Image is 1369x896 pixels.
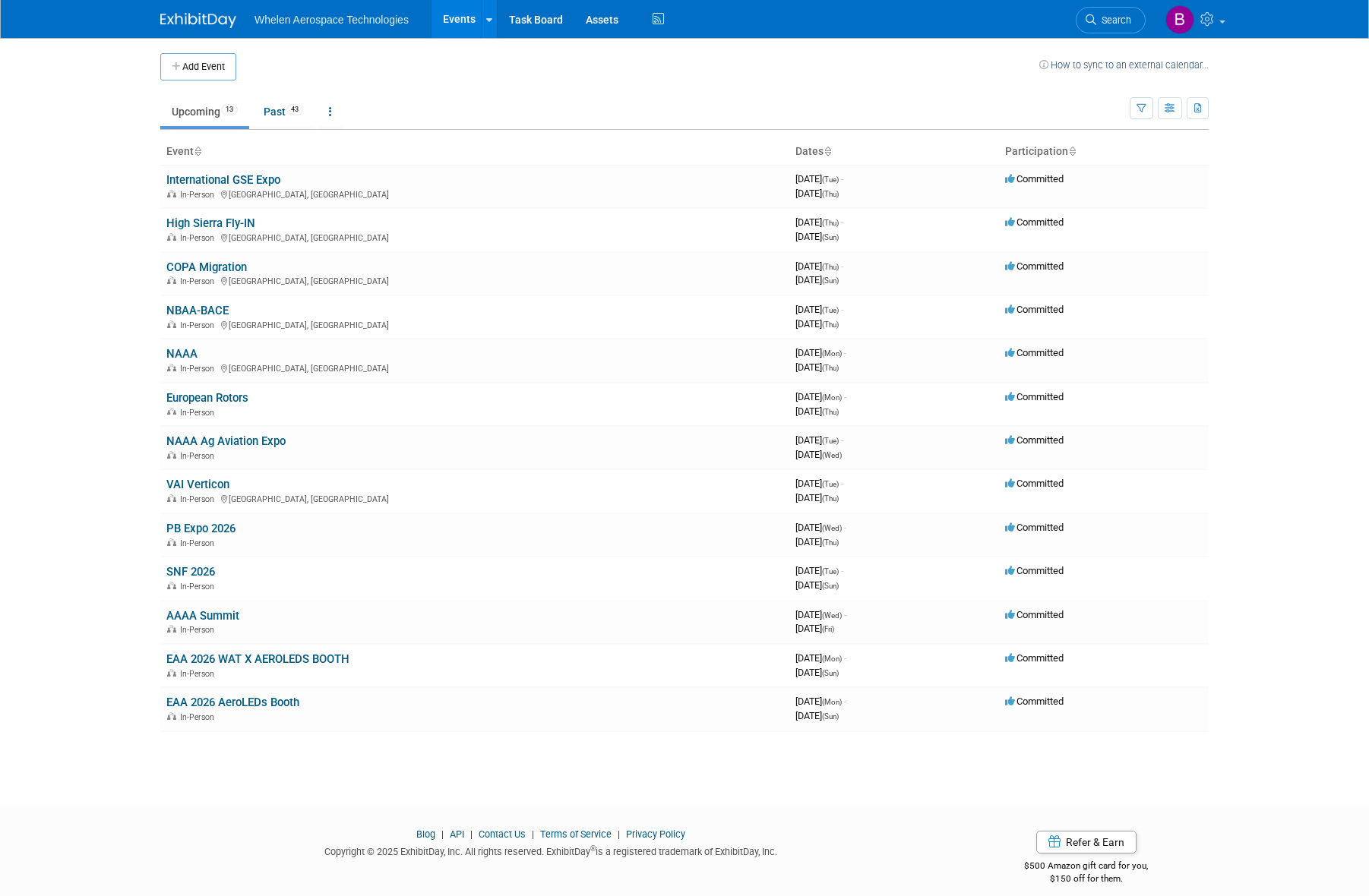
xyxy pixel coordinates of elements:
span: Committed [1005,260,1064,272]
span: - [841,216,843,228]
a: Sort by Participation Type [1068,145,1076,157]
a: European Rotors [166,391,248,405]
a: Sort by Start Date [824,145,831,157]
a: NAAA [166,347,198,361]
span: Committed [1005,696,1064,707]
span: (Thu) [822,219,839,227]
a: EAA 2026 WAT X AEROLEDS BOOTH [166,652,349,666]
a: Privacy Policy [626,828,685,840]
span: Committed [1005,173,1064,185]
span: [DATE] [795,696,846,707]
span: Committed [1005,565,1064,576]
img: Bree Wheeler [1165,5,1194,34]
div: [GEOGRAPHIC_DATA], [GEOGRAPHIC_DATA] [166,231,783,243]
span: (Sun) [822,712,839,721]
span: Committed [1005,347,1064,358]
div: Copyright © 2025 ExhibitDay, Inc. All rights reserved. ExhibitDay is a registered trademark of Ex... [160,841,941,859]
span: [DATE] [795,231,839,242]
a: Contact Us [479,828,526,840]
span: [DATE] [795,304,843,315]
th: Participation [999,139,1209,165]
span: [DATE] [795,478,843,489]
span: (Sun) [822,669,839,677]
a: PB Expo 2026 [166,522,236,535]
div: [GEOGRAPHIC_DATA], [GEOGRAPHIC_DATA] [166,274,783,286]
a: SNF 2026 [166,565,215,579]
span: Committed [1005,478,1064,489]
span: (Thu) [822,538,839,547]
span: (Thu) [822,408,839,416]
div: [GEOGRAPHIC_DATA], [GEOGRAPHIC_DATA] [166,318,783,330]
span: In-Person [180,625,219,635]
span: In-Person [180,320,219,330]
img: In-Person Event [167,669,176,677]
span: [DATE] [795,536,839,547]
span: (Thu) [822,263,839,271]
span: In-Person [180,712,219,722]
span: (Sun) [822,233,839,241]
span: In-Person [180,451,219,461]
a: AAAA Summit [166,609,239,623]
span: Committed [1005,304,1064,315]
span: Committed [1005,522,1064,533]
span: Committed [1005,609,1064,620]
span: (Thu) [822,320,839,329]
span: [DATE] [795,710,839,721]
div: [GEOGRAPHIC_DATA], [GEOGRAPHIC_DATA] [166,492,783,504]
span: (Thu) [822,364,839,372]
span: In-Person [180,276,219,286]
span: [DATE] [795,623,834,634]
span: In-Person [180,669,219,679]
a: How to sync to an external calendar... [1039,59,1209,71]
span: | [466,828,476,840]
div: [GEOGRAPHIC_DATA], [GEOGRAPHIC_DATA] [166,361,783,374]
span: (Tue) [822,437,839,445]
span: Whelen Aerospace Technologies [255,14,409,26]
span: In-Person [180,582,219,592]
span: - [844,347,846,358]
span: | [528,828,538,840]
span: (Wed) [822,611,842,620]
span: [DATE] [795,391,846,402]
a: VAI Verticon [166,478,229,491]
a: NAAA Ag Aviation Expo [166,434,286,448]
span: [DATE] [795,565,843,576]
div: $500 Amazon gift card for you, [964,850,1209,885]
span: [DATE] [795,609,846,620]
span: In-Person [180,190,219,200]
span: 13 [221,104,238,115]
a: Upcoming13 [160,97,249,126]
div: [GEOGRAPHIC_DATA], [GEOGRAPHIC_DATA] [166,188,783,200]
span: 43 [286,104,303,115]
a: COPA Migration [166,260,247,274]
span: - [844,609,846,620]
span: (Mon) [822,655,842,663]
span: [DATE] [795,260,843,272]
div: $150 off for them. [964,872,1209,885]
img: In-Person Event [167,712,176,720]
span: Committed [1005,216,1064,228]
span: | [614,828,624,840]
span: [DATE] [795,652,846,664]
span: (Sun) [822,582,839,590]
img: In-Person Event [167,625,176,633]
span: - [844,522,846,533]
span: [DATE] [795,347,846,358]
span: Committed [1005,652,1064,664]
span: [DATE] [795,667,839,678]
img: In-Person Event [167,364,176,371]
a: Blog [416,828,435,840]
span: Committed [1005,391,1064,402]
span: [DATE] [795,492,839,503]
th: Event [160,139,789,165]
span: [DATE] [795,318,839,330]
span: In-Person [180,233,219,243]
img: In-Person Event [167,190,176,197]
span: In-Person [180,408,219,418]
th: Dates [789,139,999,165]
span: [DATE] [795,579,839,591]
span: - [844,696,846,707]
a: International GSE Expo [166,173,280,187]
span: - [841,260,843,272]
span: Search [1096,14,1131,26]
